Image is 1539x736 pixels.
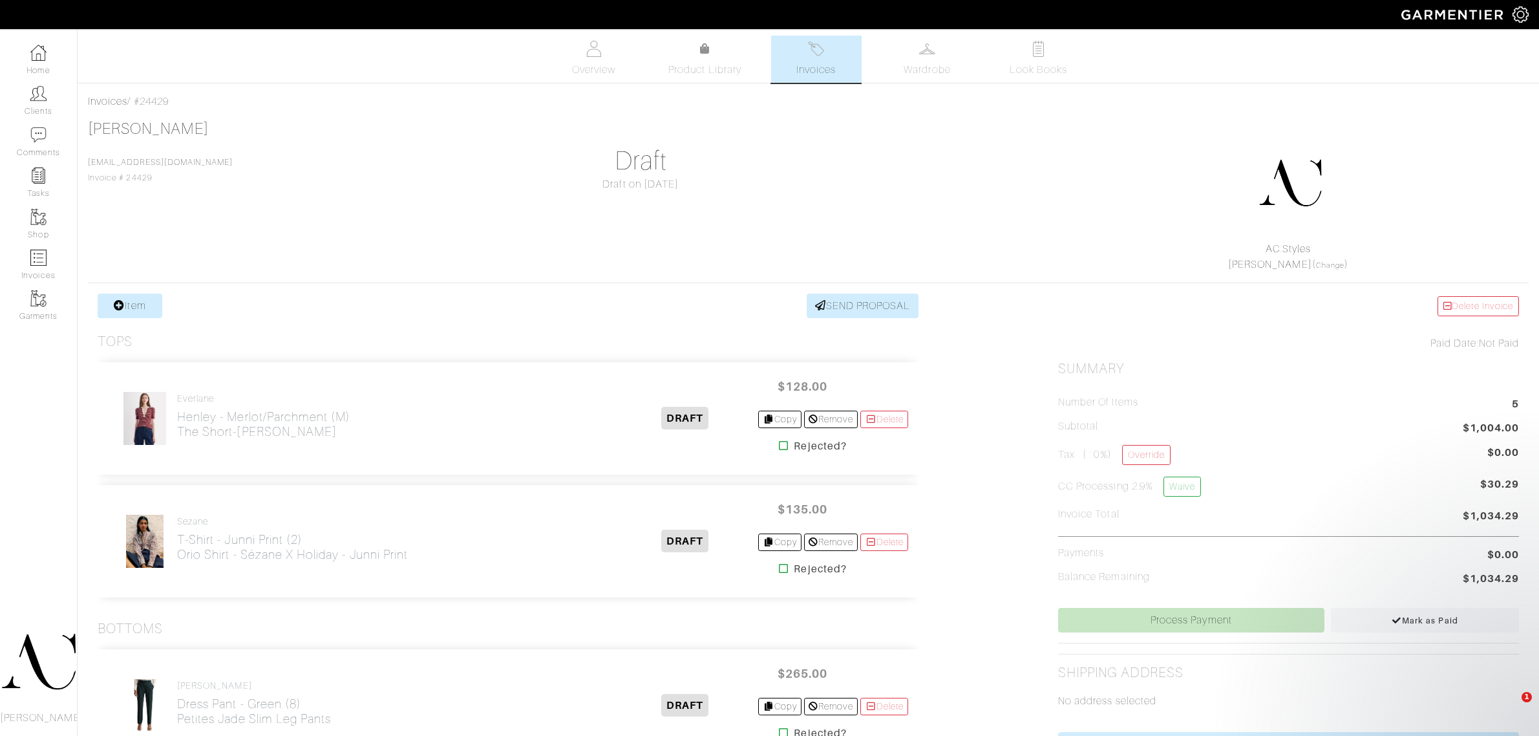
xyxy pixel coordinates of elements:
[860,698,908,715] a: Delete
[549,36,639,83] a: Overview
[1058,361,1519,377] h2: Summary
[177,393,350,439] a: Everlane Henley - Merlot/Parchment (M)The Short-[PERSON_NAME]
[1058,396,1138,409] h5: Number of Items
[1058,547,1104,559] h5: Payments
[125,514,164,568] img: 3WihiFiqMDrbr5ZQYkKSMi2g
[661,407,708,429] span: DRAFT
[1331,608,1519,633] a: Mark as Paid
[30,85,47,102] img: clients-icon-6bae9207a08558b7cb47a8932f037763ab4055f8c8b6bfacd5dc20c3e0201464.png
[763,660,841,687] span: $265.00
[1512,396,1519,414] span: 5
[88,120,209,137] a: [PERSON_NAME]
[123,391,167,446] img: GMthr7s2eYSsYcYD9JdFjPsB
[1058,571,1150,583] h5: Balance Remaining
[88,158,233,182] span: Invoice # 24429
[1163,477,1201,497] a: Waive
[410,146,871,177] h1: Draft
[177,532,408,562] h2: T-Shirt - Junni Print (2) Orio Shirt - Sézane x Holiday - Junni Print
[804,411,858,428] a: Remove
[1487,547,1519,563] span: $0.00
[804,698,858,715] a: Remove
[1463,420,1519,438] span: $1,004.00
[177,409,350,439] h2: Henley - Merlot/Parchment (M) The Short-[PERSON_NAME]
[661,694,708,717] span: DRAFT
[993,36,1084,83] a: Look Books
[1058,665,1183,681] h2: Shipping Address
[177,680,331,726] a: [PERSON_NAME] Dress Pant - Green (8)Petites Jade Slim Leg Pants
[88,96,127,107] a: Invoices
[30,250,47,266] img: orders-icon-0abe47150d42831381b5fb84f609e132dff9fe21cb692f30cb5eec754e2cba89.png
[763,495,841,523] span: $135.00
[758,534,801,551] a: Copy
[763,373,841,400] span: $128.00
[1316,261,1344,269] a: Change
[1058,445,1171,465] h5: Tax ( : 0%)
[1438,296,1519,316] a: Delete Invoice
[98,334,133,350] h3: Tops
[919,41,935,57] img: wardrobe-487a4870c1b7c33e795ec22d11cfc2ed9d08956e64fb3008fe2437562e282088.svg
[1487,445,1519,460] span: $0.00
[410,177,871,192] div: Draft on [DATE]
[177,680,331,691] h4: [PERSON_NAME]
[1430,338,1479,349] span: Paid Date:
[1058,508,1120,521] h5: Invoice Total
[1258,151,1322,215] img: DupYt8CPKc6sZyAt3svX5Z74.png
[1266,243,1311,255] a: AC.Styles
[30,45,47,61] img: dashboard-icon-dbcd8f5a0b271acd01030246c82b418ddd0df26cd7fceb0bd07c9910d44c42f6.png
[668,62,741,78] span: Product Library
[123,678,167,733] img: VRfKMDGsMkFPSCwbaQS2kLkB
[177,516,408,527] h4: Sezane
[1058,693,1519,709] p: No address selected
[794,561,846,577] strong: Rejected?
[808,41,824,57] img: orders-27d20c2124de7fd6de4e0e44c1d41de31381a507db9b33961299e4e07d508b8c.svg
[30,127,47,143] img: comment-icon-a0a6a9ef722e966f86d9cbdc48e553b5cf19dbc54f86b18d962a5391bc8f6eb6.png
[758,698,801,715] a: Copy
[30,168,47,184] img: reminder-icon-8004d30b9f0a5d33ae49ab947aed9ed385cf756f9e5892f1edd6e32f2345188e.png
[98,294,162,318] a: Item
[1010,62,1067,78] span: Look Books
[758,411,801,428] a: Copy
[586,41,602,57] img: basicinfo-40fd8af6dae0f16599ec9e87c0ef1c0a1fdea2edbe929e3d69a839185d80c458.svg
[1122,445,1171,465] a: Override
[860,411,908,428] a: Delete
[30,290,47,307] img: garments-icon-b7da505a4dc4fd61783c78ac3ca0ef83fa9d6f193b1c9dc38574b1d14d53ca28.png
[1058,477,1201,497] h5: CC Processing 2.9%
[177,697,331,726] h2: Dress Pant - Green (8) Petites Jade Slim Leg Pants
[177,393,350,404] h4: Everlane
[88,158,233,167] a: [EMAIL_ADDRESS][DOMAIN_NAME]
[1058,608,1324,633] a: Process Payment
[98,621,163,637] h3: Bottoms
[1058,336,1519,351] div: Not Paid
[1463,508,1519,526] span: $1,034.29
[1522,692,1532,702] span: 1
[572,62,615,78] span: Overview
[1058,420,1098,433] h5: Subtotal
[1512,6,1529,23] img: gear-icon-white-bd11855cb880d31180b6d7d6211b90ccbf57a29d726f0c71d8c61bd08dd39cc2.png
[804,534,858,551] a: Remove
[1063,241,1513,272] div: ( )
[1463,571,1519,589] span: $1,034.29
[177,516,408,562] a: Sezane T-Shirt - Junni Print (2)Orio Shirt - Sézane x Holiday - Junni Print
[1395,3,1512,26] img: garmentier-logo-header-white-b43fb05a5012e4ada735d5af1a66efaba907eab6374d6393d1fbf88cb4ef424d.png
[1228,259,1312,270] a: [PERSON_NAME]
[1030,41,1046,57] img: todo-9ac3debb85659649dc8f770b8b6100bb5dab4b48dedcbae339e5042a72dfd3cc.svg
[88,94,1529,109] div: / #24429
[860,534,908,551] a: Delete
[796,62,836,78] span: Invoices
[794,438,846,454] strong: Rejected?
[660,41,750,78] a: Product Library
[771,36,862,83] a: Invoices
[661,530,708,552] span: DRAFT
[882,36,973,83] a: Wardrobe
[807,294,919,318] a: SEND PROPOSAL
[1480,477,1519,502] span: $30.29
[30,209,47,225] img: garments-icon-b7da505a4dc4fd61783c78ac3ca0ef83fa9d6f193b1c9dc38574b1d14d53ca28.png
[904,62,950,78] span: Wardrobe
[1495,692,1526,723] iframe: Intercom live chat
